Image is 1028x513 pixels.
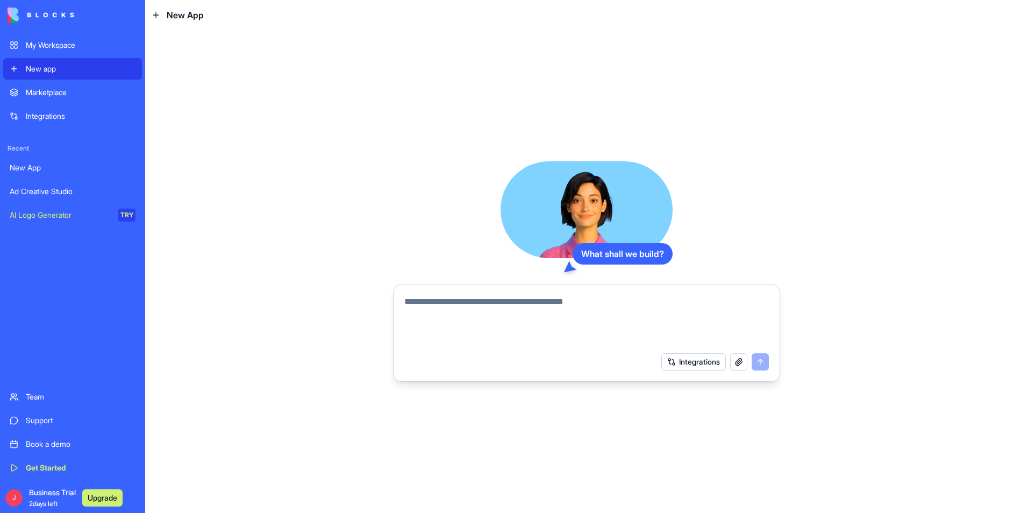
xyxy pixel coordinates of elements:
a: Integrations [3,105,142,127]
div: My Workspace [26,40,135,51]
div: Get Started [26,462,135,473]
a: Book a demo [3,433,142,455]
div: New app [26,63,135,74]
button: Upgrade [82,489,123,507]
a: New App [3,157,142,179]
span: Recent [3,144,142,153]
a: Get Started [3,457,142,479]
div: Integrations [26,111,135,122]
span: Business Trial [29,487,76,509]
span: New App [167,9,204,22]
a: Ad Creative Studio [3,181,142,202]
div: Marketplace [26,87,135,98]
div: Ad Creative Studio [10,186,135,197]
span: 2 days left [29,500,58,508]
span: J [5,489,23,507]
div: New App [10,162,135,173]
a: Support [3,410,142,431]
div: Book a demo [26,439,135,450]
a: AI Logo GeneratorTRY [3,204,142,226]
a: New app [3,58,142,80]
a: Team [3,386,142,408]
div: Team [26,391,135,402]
a: My Workspace [3,34,142,56]
img: logo [8,8,74,23]
a: Marketplace [3,82,142,103]
div: TRY [118,209,135,222]
div: AI Logo Generator [10,210,111,220]
button: Integrations [661,353,726,370]
div: Support [26,415,135,426]
div: What shall we build? [573,243,673,265]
